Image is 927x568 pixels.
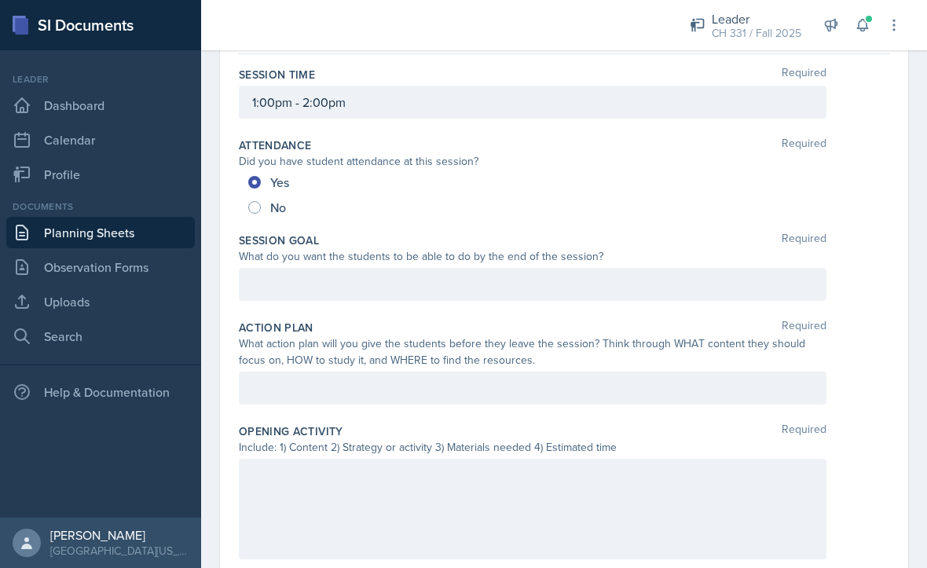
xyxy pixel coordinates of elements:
span: Required [782,137,826,153]
span: Required [782,320,826,335]
div: [PERSON_NAME] [50,527,189,543]
span: Required [782,423,826,439]
a: Search [6,321,195,352]
span: Required [782,233,826,248]
label: Attendance [239,137,312,153]
label: Session Time [239,67,315,82]
label: Session Goal [239,233,319,248]
span: Required [782,67,826,82]
a: Dashboard [6,90,195,121]
a: Calendar [6,124,195,156]
div: Documents [6,200,195,214]
p: 1:00pm - 2:00pm [252,93,813,112]
div: [GEOGRAPHIC_DATA][US_STATE] in [GEOGRAPHIC_DATA] [50,543,189,559]
div: Did you have student attendance at this session? [239,153,826,170]
a: Observation Forms [6,251,195,283]
label: Action Plan [239,320,313,335]
div: What action plan will you give the students before they leave the session? Think through WHAT con... [239,335,826,368]
div: CH 331 / Fall 2025 [712,25,801,42]
div: Include: 1) Content 2) Strategy or activity 3) Materials needed 4) Estimated time [239,439,826,456]
div: Leader [712,9,801,28]
span: Yes [270,174,289,190]
label: Opening Activity [239,423,343,439]
a: Planning Sheets [6,217,195,248]
div: Help & Documentation [6,376,195,408]
a: Uploads [6,286,195,317]
div: What do you want the students to be able to do by the end of the session? [239,248,826,265]
div: Leader [6,72,195,86]
a: Profile [6,159,195,190]
span: No [270,200,286,215]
